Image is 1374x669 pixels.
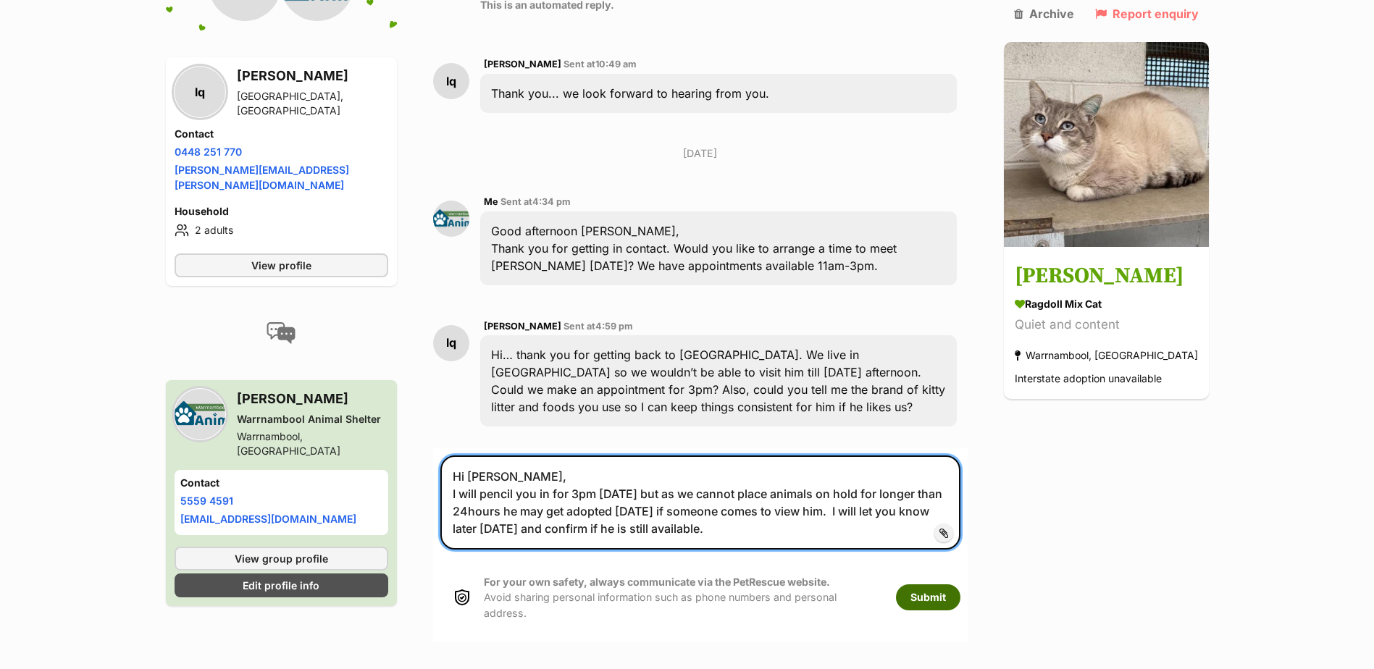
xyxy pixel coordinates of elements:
div: lq [433,63,469,99]
a: View group profile [175,547,389,571]
li: 2 adults [175,222,389,239]
div: lq [175,67,225,117]
h4: Household [175,204,389,219]
a: 5559 4591 [180,495,233,507]
a: [EMAIL_ADDRESS][DOMAIN_NAME] [180,513,356,525]
strong: For your own safety, always communicate via the PetRescue website. [484,576,830,588]
h3: [PERSON_NAME] [1015,261,1198,293]
h4: Contact [175,127,389,141]
a: [PERSON_NAME] Ragdoll Mix Cat Quiet and content Warrnambool, [GEOGRAPHIC_DATA] Interstate adoptio... [1004,250,1209,400]
img: conversation-icon-4a6f8262b818ee0b60e3300018af0b2d0b884aa5de6e9bcb8d3d4eeb1a70a7c4.svg [267,322,296,344]
div: Good afternoon [PERSON_NAME], Thank you for getting in contact. Would you like to arrange a time ... [480,211,956,285]
span: Sent at [500,196,571,207]
div: Hi… thank you for getting back to [GEOGRAPHIC_DATA]. We live in [GEOGRAPHIC_DATA] so we wouldn’t ... [480,335,956,426]
img: Warrnambool Animal Shelter profile pic [175,389,225,439]
a: View profile [175,253,389,277]
div: [GEOGRAPHIC_DATA], [GEOGRAPHIC_DATA] [237,89,389,118]
div: Warrnambool Animal Shelter [237,412,389,426]
span: Sent at [564,321,633,332]
a: Archive [1014,7,1074,20]
div: Thank you... we look forward to hearing from you. [480,74,956,113]
a: 0448 251 770 [175,146,242,158]
img: Stewart [1004,42,1209,247]
div: Warrnambool, [GEOGRAPHIC_DATA] [237,429,389,458]
span: [PERSON_NAME] [484,321,561,332]
span: Me [484,196,498,207]
a: [PERSON_NAME][EMAIL_ADDRESS][PERSON_NAME][DOMAIN_NAME] [175,164,349,191]
h3: [PERSON_NAME] [237,66,389,86]
p: [DATE] [433,146,967,161]
p: Avoid sharing personal information such as phone numbers and personal address. [484,574,881,620]
img: Alicia franklin profile pic [433,201,469,237]
span: Interstate adoption unavailable [1015,373,1162,385]
span: [PERSON_NAME] [484,59,561,70]
div: Ragdoll Mix Cat [1015,297,1198,312]
a: Report enquiry [1095,7,1199,20]
span: 10:49 am [595,59,637,70]
span: View group profile [235,551,328,566]
a: Edit profile info [175,573,389,597]
span: 4:34 pm [532,196,571,207]
h3: [PERSON_NAME] [237,389,389,409]
span: View profile [251,258,311,273]
div: Warrnambool, [GEOGRAPHIC_DATA] [1015,346,1198,366]
h4: Contact [180,476,383,490]
span: Sent at [564,59,637,70]
button: Submit [896,584,960,610]
span: Edit profile info [243,578,319,593]
span: 4:59 pm [595,321,633,332]
div: lq [433,325,469,361]
div: Quiet and content [1015,316,1198,335]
